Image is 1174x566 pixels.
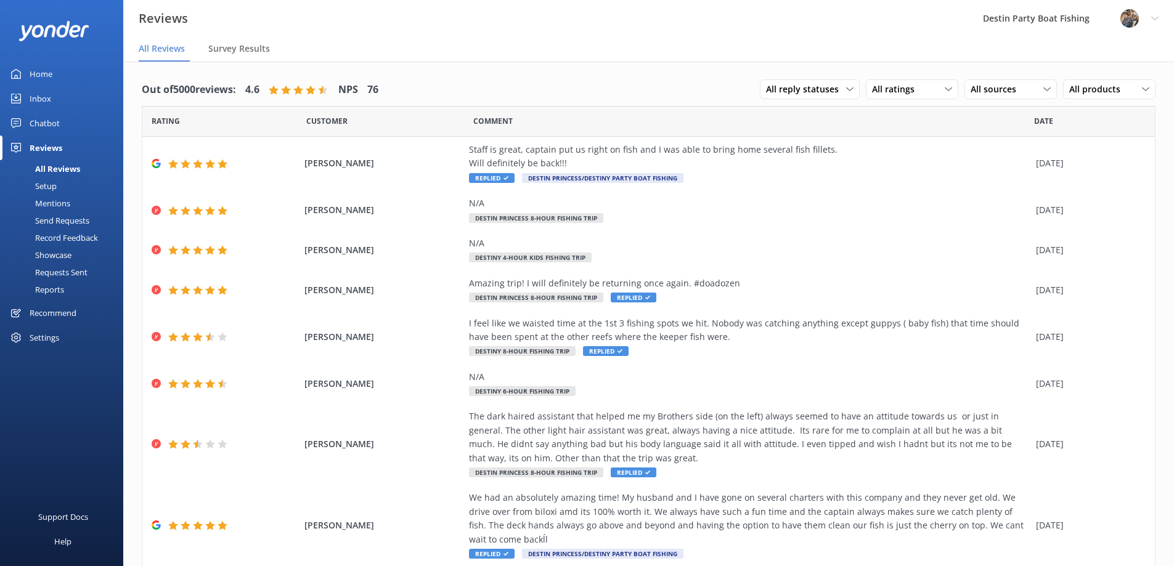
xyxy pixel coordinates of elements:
[367,82,378,98] h4: 76
[872,83,922,96] span: All ratings
[469,549,515,559] span: Replied
[54,529,71,554] div: Help
[208,42,270,55] span: Survey Results
[142,82,236,98] h4: Out of 5000 reviews:
[30,325,59,350] div: Settings
[304,156,463,170] span: [PERSON_NAME]
[469,370,1030,384] div: N/A
[7,264,88,281] div: Requests Sent
[469,386,576,396] span: Destiny 6-Hour Fishing Trip
[766,83,846,96] span: All reply statuses
[971,83,1024,96] span: All sources
[30,111,60,135] div: Chatbot
[1120,9,1139,28] img: 250-1666038197.jpg
[469,196,1030,210] div: N/A
[1036,437,1139,451] div: [DATE]
[139,42,185,55] span: All Reviews
[152,115,180,127] span: Date
[30,135,62,160] div: Reviews
[7,160,80,177] div: All Reviews
[469,467,603,477] span: Destin Princess 8-Hour Fishing Trip
[338,82,358,98] h4: NPS
[469,237,1030,250] div: N/A
[522,173,683,183] span: Destin Princess/Destiny Party Boat Fishing
[30,86,51,111] div: Inbox
[1036,243,1139,257] div: [DATE]
[304,377,463,390] span: [PERSON_NAME]
[7,281,64,298] div: Reports
[611,293,656,302] span: Replied
[304,330,463,344] span: [PERSON_NAME]
[7,212,89,229] div: Send Requests
[30,301,76,325] div: Recommend
[7,177,123,195] a: Setup
[7,160,123,177] a: All Reviews
[7,177,57,195] div: Setup
[1036,203,1139,217] div: [DATE]
[611,467,656,477] span: Replied
[469,491,1030,546] div: We had an absolutely amazing time! My husband and I have gone on several charters with this compa...
[7,281,123,298] a: Reports
[469,213,603,223] span: Destin Princess 8-Hour Fishing Trip
[469,293,603,302] span: Destin Princess 8-Hour Fishing Trip
[522,549,683,559] span: Destin Princess/Destiny Party Boat Fishing
[1034,115,1053,127] span: Date
[473,115,513,127] span: Question
[1036,283,1139,297] div: [DATE]
[304,283,463,297] span: [PERSON_NAME]
[469,317,1030,344] div: I feel like we waisted time at the 1st 3 fishing spots we hit. Nobody was catching anything excep...
[1069,83,1128,96] span: All products
[304,203,463,217] span: [PERSON_NAME]
[469,253,592,262] span: Destiny 4-Hour Kids Fishing Trip
[1036,519,1139,532] div: [DATE]
[7,195,123,212] a: Mentions
[1036,156,1139,170] div: [DATE]
[7,195,70,212] div: Mentions
[139,9,188,28] h3: Reviews
[38,504,88,529] div: Support Docs
[7,264,123,281] a: Requests Sent
[469,346,576,356] span: Destiny 8-Hour Fishing Trip
[304,437,463,451] span: [PERSON_NAME]
[469,277,1030,290] div: Amazing trip! I will definitely be returning once again. #doadozen
[304,519,463,532] span: [PERSON_NAME]
[7,246,123,264] a: Showcase
[7,212,123,229] a: Send Requests
[1036,330,1139,344] div: [DATE]
[30,62,52,86] div: Home
[7,229,123,246] a: Record Feedback
[583,346,629,356] span: Replied
[18,21,89,41] img: yonder-white-logo.png
[7,246,71,264] div: Showcase
[245,82,259,98] h4: 4.6
[7,229,98,246] div: Record Feedback
[469,410,1030,465] div: The dark haired assistant that helped me my Brothers side (on the left) always seemed to have an ...
[306,115,348,127] span: Date
[469,173,515,183] span: Replied
[469,143,1030,171] div: Staff is great, captain put us right on fish and I was able to bring home several fish fillets. W...
[304,243,463,257] span: [PERSON_NAME]
[1036,377,1139,390] div: [DATE]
